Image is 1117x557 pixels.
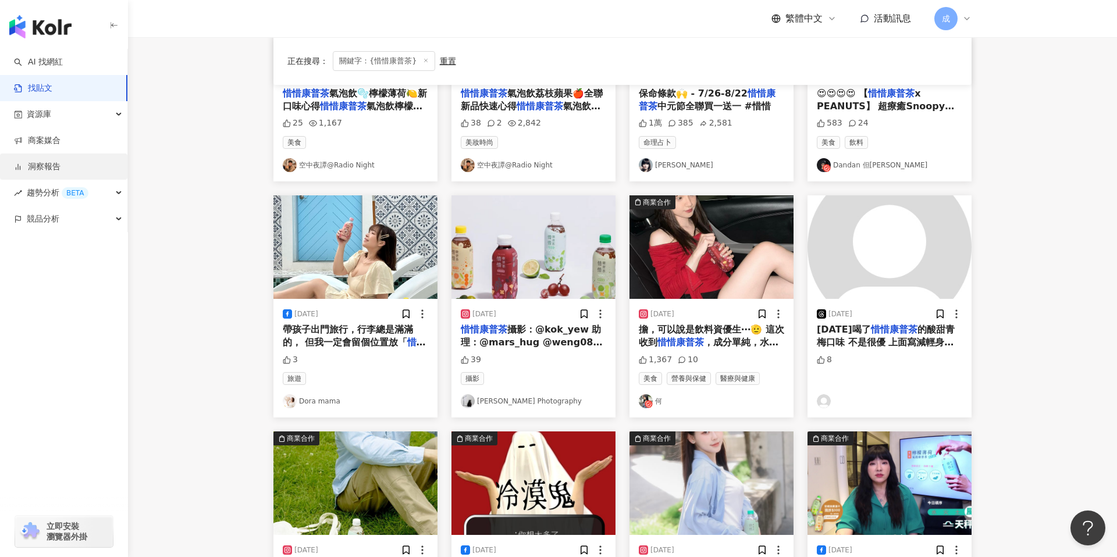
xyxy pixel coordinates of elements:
div: 3 [283,354,298,366]
div: 1萬 [639,117,662,129]
mark: 惜惜康普茶 [461,88,507,99]
span: 旅遊 [283,372,306,385]
span: 趨勢分析 [27,180,88,206]
span: 帶孩子出門旅行，行李總是滿滿的， 但我一定會留個位置放「 [283,324,413,348]
img: post-image [629,195,794,299]
img: logo [9,15,72,38]
div: 2,581 [699,117,732,129]
span: 醫療與健康 [716,372,760,385]
div: post-image商業合作 [273,431,437,535]
span: 美食 [283,136,306,149]
div: 385 [668,117,693,129]
a: 商案媒合 [14,135,61,147]
div: [DATE] [294,545,318,555]
div: 商業合作 [287,433,315,444]
div: [DATE] [294,309,318,319]
span: 保命條款🙌 - 7/26-8/22 [639,88,748,99]
div: [DATE] [828,545,852,555]
mark: 惜惜康普茶 [639,88,776,112]
a: KOL Avatar空中夜譚@Radio Night [283,158,428,172]
span: 擔，可以說是飲料資優生⋯🫡 這次收到 [639,324,784,348]
a: KOL Avatar空中夜譚@Radio Night [461,158,606,172]
img: KOL Avatar [817,158,831,172]
mark: 惜惜康普茶 [871,324,917,335]
img: post-image [807,431,972,535]
img: post-image [451,431,616,535]
span: 飲料 [845,136,868,149]
div: [DATE] [650,309,674,319]
div: post-image商業合作 [807,431,972,535]
div: 24 [848,117,869,129]
span: 氣泡飲🫧檸檬薄荷🍋新口味心得 [283,88,427,112]
div: 10 [678,354,698,366]
span: 美食 [817,136,840,149]
img: KOL Avatar [283,394,297,408]
mark: 惜惜康普茶 [461,324,507,335]
a: KOL AvatarDora mama [283,394,428,408]
span: 命理占卜 [639,136,676,149]
a: KOL Avatar何 [639,394,784,408]
span: 資源庫 [27,101,51,127]
a: searchAI 找網紅 [14,56,63,68]
a: 洞察報告 [14,161,61,173]
iframe: Help Scout Beacon - Open [1070,510,1105,545]
div: 583 [817,117,842,129]
mark: 惜惜康普茶 [320,101,367,112]
span: 攝影 [461,372,484,385]
div: 重置 [440,56,456,66]
span: 中元節全聯買一送一 #惜惜 [657,101,771,112]
span: 正在搜尋 ： [287,56,328,66]
div: 8 [817,354,832,366]
div: 38 [461,117,481,129]
div: 2,842 [508,117,541,129]
img: KOL Avatar [817,394,831,408]
div: 1,367 [639,354,672,366]
img: post-image [451,195,616,299]
span: 活動訊息 [874,13,911,24]
span: 成 [942,12,950,25]
span: 立即安裝 瀏覽器外掛 [47,521,87,542]
span: ，成分單純，水、糖、茶、益生菌 [639,337,778,360]
span: 關鍵字：{惜惜康普茶} [333,51,435,71]
img: KOL Avatar [461,394,475,408]
span: rise [14,189,22,197]
span: x PEANUTS】 超療癒Snoopy限時聯名包裝也太可愛了吧！！ 「 [817,88,954,125]
img: chrome extension [19,522,41,541]
mark: 惜惜康普茶 [868,88,915,99]
span: [DATE]喝了 [817,324,871,335]
img: KOL Avatar [639,394,653,408]
div: 25 [283,117,303,129]
img: post-image [629,431,794,535]
img: KOL Avatar [639,158,653,172]
div: [DATE] [650,545,674,555]
span: 繁體中文 [785,12,823,25]
div: 39 [461,354,481,366]
div: 2 [487,117,502,129]
img: post-image [807,195,972,299]
mark: 惜惜康普茶 [283,337,426,360]
a: 找貼文 [14,83,52,94]
span: 美妝時尚 [461,136,498,149]
div: 商業合作 [643,197,671,208]
span: 美食 [639,372,662,385]
span: 😍😍😍😍 【 [817,88,868,99]
div: post-image [273,195,437,299]
a: KOL Avatar[PERSON_NAME] Photography [461,394,606,408]
a: KOL Avatar[PERSON_NAME] [639,158,784,172]
span: 的酸甜青梅口味 不是很優 上面寫減輕身體負擔 感覺負擔又多了ㄧ些 [817,324,955,361]
div: post-image商業合作 [629,195,794,299]
mark: 惜惜康普茶 [517,101,563,112]
span: 氣泡飲荔枝蘋果🍎全聯新品快速心得 [461,88,603,112]
div: BETA [62,187,88,199]
div: [DATE] [828,309,852,319]
div: 1,167 [309,117,342,129]
img: KOL Avatar [283,158,297,172]
div: 商業合作 [465,433,493,444]
a: KOL Avatar [817,394,962,408]
span: 營養與保健 [667,372,711,385]
mark: 惜惜康普茶 [283,88,329,99]
span: 攝影：@kok_yew 助理：@mars_hug @weng0826 美術：@clw___6 電修：@kilin0407 特別感謝：@ziwei_wei [461,324,606,387]
a: KOL AvatarDandan 但[PERSON_NAME] [817,158,962,172]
